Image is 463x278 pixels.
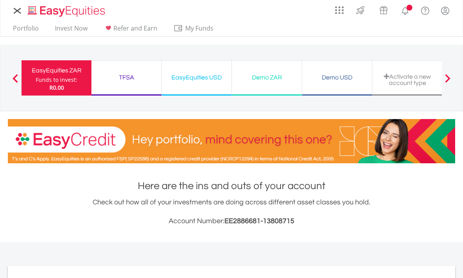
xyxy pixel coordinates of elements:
h1: Here are the ins and outs of your account [8,179,455,193]
div: Funds to invest: [36,76,77,84]
img: vouchers-v2.svg [377,4,390,16]
a: Portfolio [10,24,42,36]
img: EasyCredit Promotion Banner [8,119,455,163]
span: R0.00 [49,84,64,91]
a: AppsGrid [330,2,349,14]
a: Notifications [395,2,415,18]
div: Demo ZAR [237,72,297,83]
div: TFSA [96,72,157,83]
div: EasyEquities ZAR [26,65,87,76]
span: EE2886681-13808715 [224,217,294,225]
div: EasyEquities USD [166,72,227,83]
div: Check out how all of your investments are doing across different asset classes you hold. [8,197,455,227]
span: My Funds [173,23,225,33]
img: grid-menu-icon.svg [335,6,344,14]
a: Refer and Earn [100,24,160,36]
img: thrive-v2.svg [354,4,367,16]
a: Home page [25,2,108,18]
a: My Profile [435,2,455,19]
div: Demo USD [307,72,367,83]
h3: Account Number: [8,216,455,227]
a: Vouchers [372,2,395,16]
img: EasyEquities_Logo.png [26,5,108,18]
a: FAQ's and Support [415,2,435,18]
a: Invest Now [52,24,91,36]
span: Refer and Earn [113,24,157,32]
div: Activate a new account type [377,73,437,86]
